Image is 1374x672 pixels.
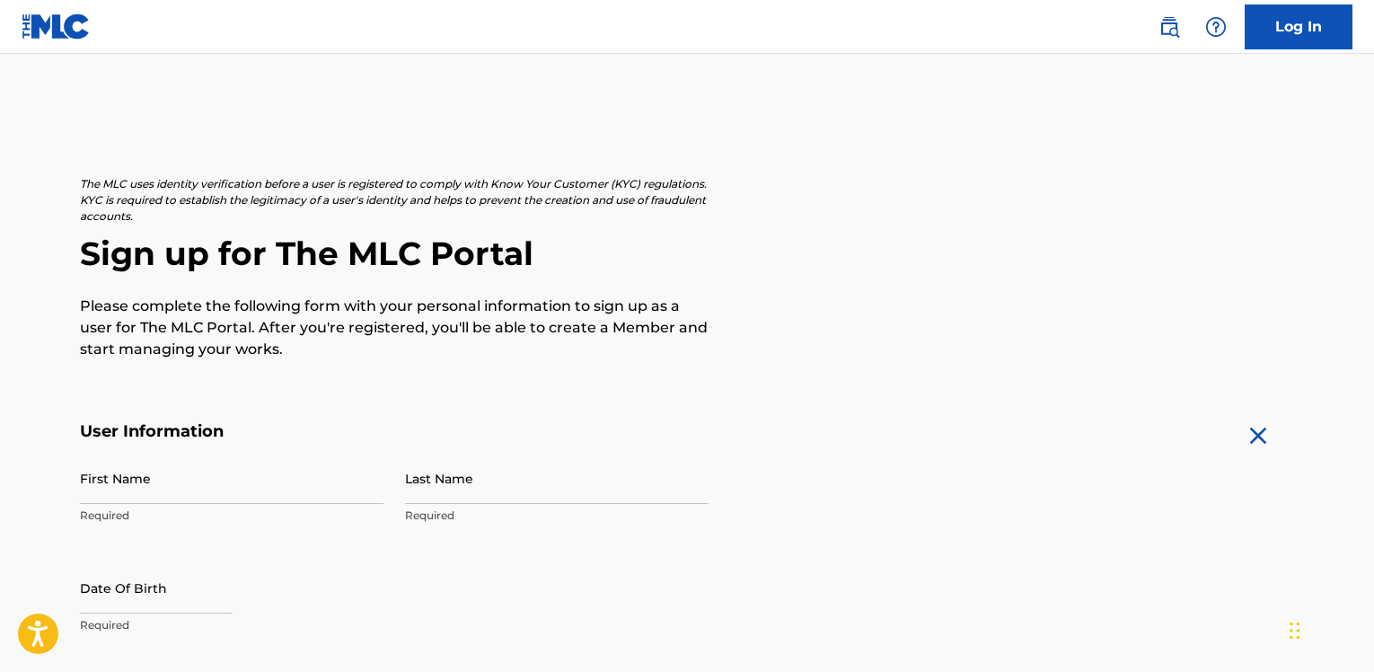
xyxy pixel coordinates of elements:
[1290,604,1300,658] div: Перетащить
[1284,586,1374,672] div: Виджет чата
[80,617,383,633] p: Required
[80,296,709,360] p: Please complete the following form with your personal information to sign up as a user for The ML...
[80,508,383,524] p: Required
[1244,421,1273,450] img: close
[405,508,709,524] p: Required
[1205,16,1227,38] img: help
[80,421,709,442] h5: User Information
[1284,586,1374,672] iframe: Chat Widget
[22,13,91,40] img: MLC Logo
[1151,9,1187,45] a: Public Search
[80,234,1294,274] h2: Sign up for The MLC Portal
[80,176,709,225] p: The MLC uses identity verification before a user is registered to comply with Know Your Customer ...
[1198,9,1234,45] div: Help
[1158,16,1180,38] img: search
[1245,4,1352,49] a: Log In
